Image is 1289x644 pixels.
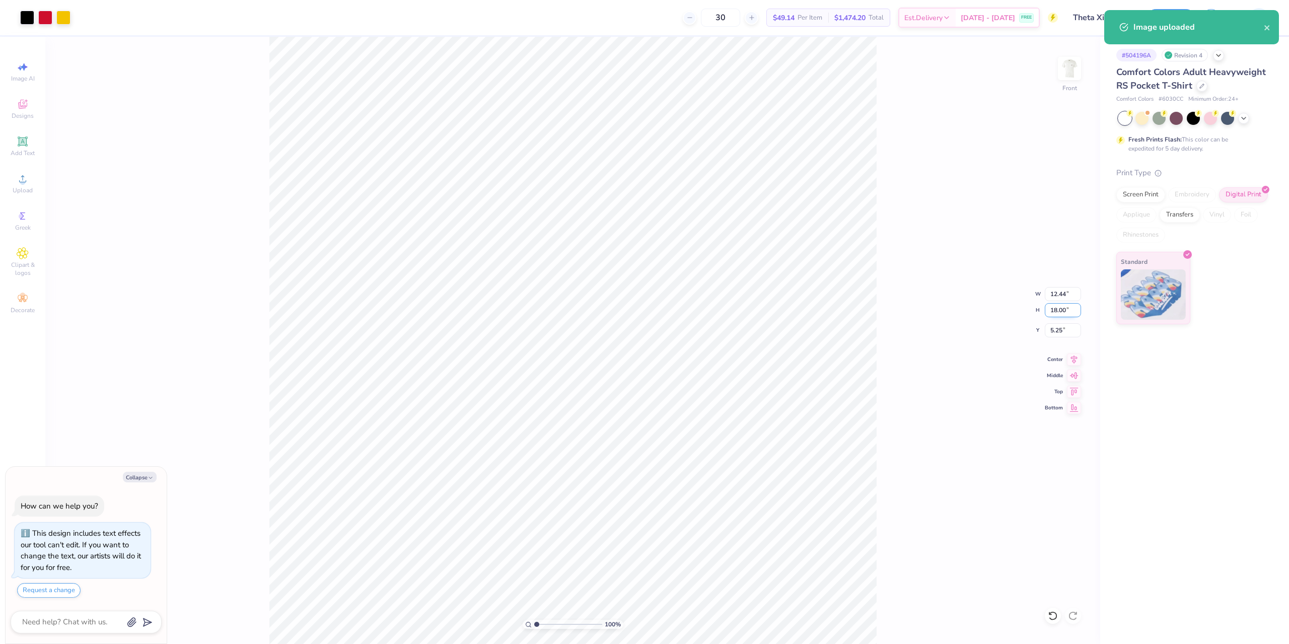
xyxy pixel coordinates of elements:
[798,13,822,23] span: Per Item
[21,501,98,511] div: How can we help you?
[961,13,1015,23] span: [DATE] - [DATE]
[15,224,31,232] span: Greek
[869,13,884,23] span: Total
[11,306,35,314] span: Decorate
[1021,14,1032,21] span: FREE
[1065,8,1139,28] input: Untitled Design
[5,261,40,277] span: Clipart & logos
[1168,187,1216,202] div: Embroidery
[1160,207,1200,223] div: Transfers
[834,13,866,23] span: $1,474.20
[1045,356,1063,363] span: Center
[1234,207,1258,223] div: Foil
[123,472,157,482] button: Collapse
[1133,21,1264,33] div: Image uploaded
[1264,21,1271,33] button: close
[21,528,141,573] div: This design includes text effects our tool can't edit. If you want to change the text, our artist...
[1116,95,1154,104] span: Comfort Colors
[904,13,943,23] span: Est. Delivery
[1203,207,1231,223] div: Vinyl
[13,186,33,194] span: Upload
[1116,207,1157,223] div: Applique
[1045,404,1063,411] span: Bottom
[17,583,81,598] button: Request a change
[1116,187,1165,202] div: Screen Print
[605,620,621,629] span: 100 %
[1059,58,1080,79] img: Front
[1062,84,1077,93] div: Front
[1188,95,1239,104] span: Minimum Order: 24 +
[1116,49,1157,61] div: # 504196A
[1116,66,1266,92] span: Comfort Colors Adult Heavyweight RS Pocket T-Shirt
[1045,372,1063,379] span: Middle
[11,149,35,157] span: Add Text
[1121,269,1186,320] img: Standard
[1121,256,1148,267] span: Standard
[1116,228,1165,243] div: Rhinestones
[773,13,795,23] span: $49.14
[11,75,35,83] span: Image AI
[1116,167,1269,179] div: Print Type
[12,112,34,120] span: Designs
[1159,95,1183,104] span: # 6030CC
[1219,187,1268,202] div: Digital Print
[1128,135,1182,144] strong: Fresh Prints Flash:
[1128,135,1252,153] div: This color can be expedited for 5 day delivery.
[1045,388,1063,395] span: Top
[701,9,740,27] input: – –
[1162,49,1208,61] div: Revision 4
